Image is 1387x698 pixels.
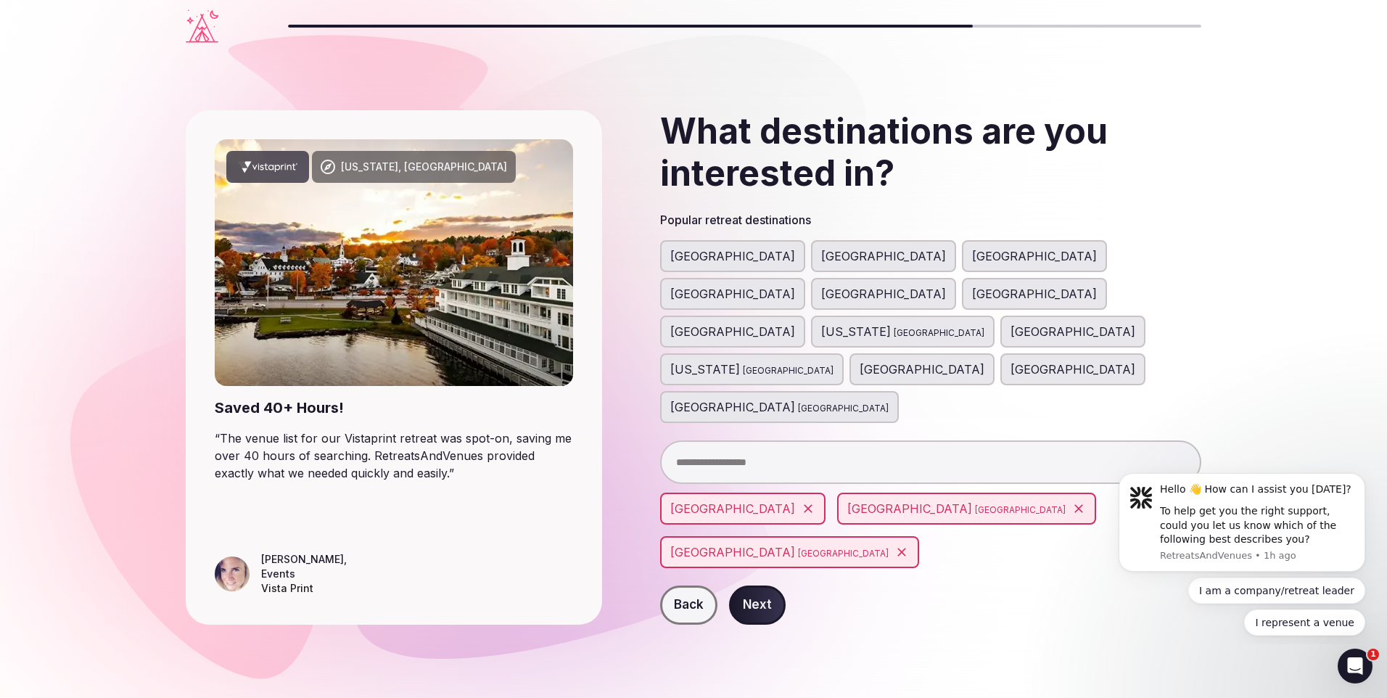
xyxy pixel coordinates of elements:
span: [GEOGRAPHIC_DATA] [847,500,972,517]
span: [GEOGRAPHIC_DATA] [798,401,889,416]
cite: [PERSON_NAME] [261,553,344,565]
span: [GEOGRAPHIC_DATA] [972,285,1097,303]
button: Next [729,586,786,625]
span: [GEOGRAPHIC_DATA] [860,361,984,378]
span: [GEOGRAPHIC_DATA] [670,543,795,561]
span: [GEOGRAPHIC_DATA] [670,323,795,340]
span: [GEOGRAPHIC_DATA] [670,285,795,303]
blockquote: “ The venue list for our Vistaprint retreat was spot-on, saving me over 40 hours of searching. Re... [215,430,573,482]
span: [GEOGRAPHIC_DATA] [670,398,795,416]
span: [US_STATE] [670,361,740,378]
img: New Hampshire, USA [215,139,573,386]
div: [US_STATE], [GEOGRAPHIC_DATA] [341,160,507,174]
span: [GEOGRAPHIC_DATA] [972,247,1097,265]
div: Vista Print [261,581,347,596]
span: [GEOGRAPHIC_DATA] [821,285,946,303]
span: [GEOGRAPHIC_DATA] [798,546,889,561]
h2: What destinations are you interested in? [660,110,1201,194]
span: [GEOGRAPHIC_DATA] [1011,323,1135,340]
span: [GEOGRAPHIC_DATA] [894,326,984,340]
a: Visit the homepage [186,9,218,43]
span: [GEOGRAPHIC_DATA] [670,500,795,517]
div: Saved 40+ Hours! [215,398,573,418]
h3: Popular retreat destinations [660,211,1201,229]
div: Events [261,567,347,581]
span: 1 [1367,649,1379,660]
span: [GEOGRAPHIC_DATA] [821,247,946,265]
span: [GEOGRAPHIC_DATA] [670,247,795,265]
span: [GEOGRAPHIC_DATA] [743,364,834,378]
span: [GEOGRAPHIC_DATA] [975,503,1066,517]
button: Back [660,586,717,625]
iframe: Intercom live chat [1338,649,1372,683]
svg: Vistaprint company logo [238,160,297,174]
span: [US_STATE] [821,323,891,340]
figcaption: , [261,552,347,596]
img: Hannah Linder [215,557,250,591]
span: [GEOGRAPHIC_DATA] [1011,361,1135,378]
iframe: Intercom notifications message [1097,460,1387,644]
